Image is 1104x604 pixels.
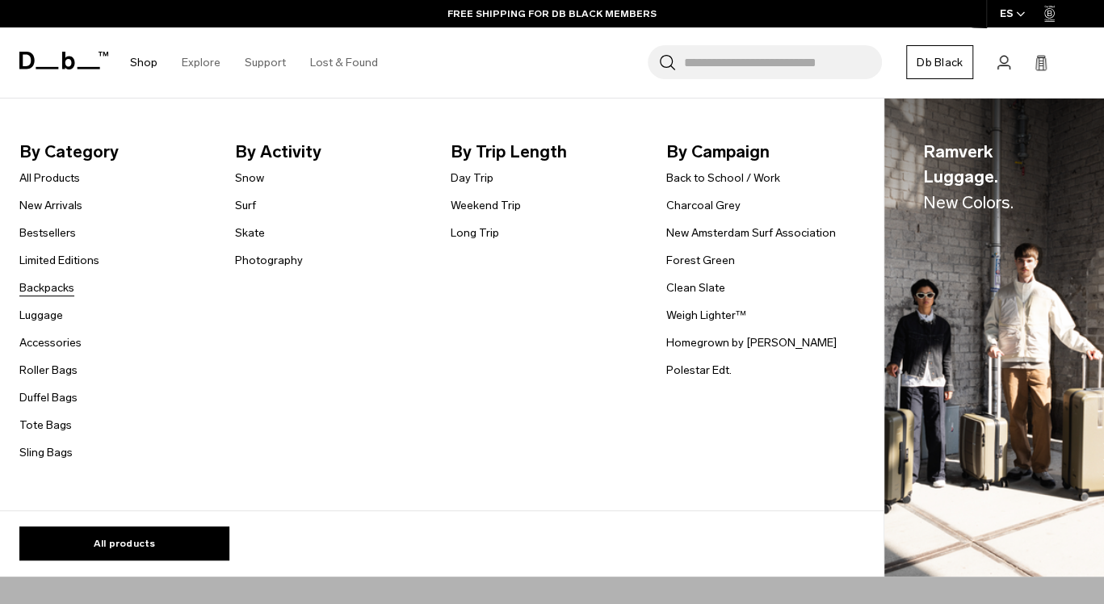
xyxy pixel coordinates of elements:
a: Ramverk Luggage.New Colors. Db [884,99,1104,577]
span: Ramverk Luggage. [923,139,1065,216]
a: Clean Slate [666,279,725,296]
a: Charcoal Grey [666,197,741,214]
a: Back to School / Work [666,170,780,187]
span: By Trip Length [451,139,640,165]
a: FREE SHIPPING FOR DB BLACK MEMBERS [447,6,657,21]
span: By Campaign [666,139,856,165]
a: Weigh Lighter™ [666,307,746,324]
a: Snow [235,170,264,187]
a: Roller Bags [19,362,78,379]
a: Shop [130,34,157,91]
a: New Arrivals [19,197,82,214]
a: Long Trip [451,224,499,241]
a: Lost & Found [310,34,378,91]
a: Polestar Edt. [666,362,732,379]
a: Limited Editions [19,252,99,269]
span: New Colors. [923,192,1014,212]
a: Accessories [19,334,82,351]
a: Tote Bags [19,417,72,434]
a: New Amsterdam Surf Association [666,224,836,241]
a: Forest Green [666,252,735,269]
a: Support [245,34,286,91]
a: Explore [182,34,220,91]
a: Db Black [906,45,973,79]
a: Duffel Bags [19,389,78,406]
a: Sling Bags [19,444,73,461]
a: Day Trip [451,170,493,187]
a: Luggage [19,307,63,324]
span: By Category [19,139,209,165]
nav: Main Navigation [118,27,390,98]
a: All Products [19,170,80,187]
a: Skate [235,224,265,241]
a: Bestsellers [19,224,76,241]
span: By Activity [235,139,425,165]
a: Weekend Trip [451,197,521,214]
a: All products [19,526,229,560]
a: Backpacks [19,279,74,296]
a: Homegrown by [PERSON_NAME] [666,334,837,351]
a: Photography [235,252,303,269]
img: Db [884,99,1104,577]
a: Surf [235,197,256,214]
